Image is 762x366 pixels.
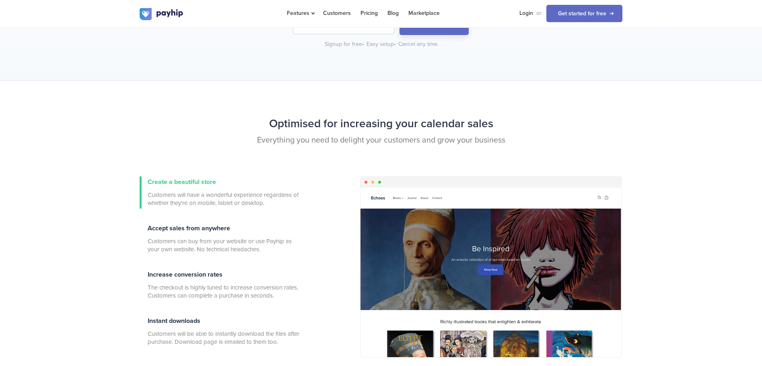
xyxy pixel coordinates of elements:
span: Features [287,10,313,17]
h2: Optimised for increasing your calendar sales [140,113,622,134]
span: Customers will be able to instantly download the files after purchase. Download page is emailed t... [148,330,301,346]
a: Increase conversion rates The checkout is highly tuned to increase conversion rates. Customers ca... [140,269,301,301]
a: Create a beautiful store Customers will have a wonderful experience regardless of whether they're... [140,176,301,209]
span: • [394,41,396,48]
span: • [362,41,364,48]
a: Instant downloads Customers will be able to instantly download the files after purchase. Download... [140,315,301,347]
a: Accept sales from anywhere Customers can buy from your website or use Payhip as your own website.... [140,223,301,255]
span: Customers can buy from your website or use Payhip as your own website. No technical headaches. [148,237,301,253]
span: Instant downloads [148,317,200,325]
span: The checkout is highly tuned to increase conversion rates. Customers can complete a purchase in s... [148,283,301,300]
span: Increase conversion rates [148,271,222,279]
span: Customers will have a wonderful experience regardless of whether they're on mobile, tablet or des... [148,191,301,207]
div: Signup for free [325,40,365,48]
p: Everything you need to delight your customers and grow your business [140,134,622,146]
span: Create a beautiful store [148,178,216,186]
span: Accept sales from anywhere [148,224,230,232]
a: Get started for free [546,5,622,22]
img: logo.svg [140,8,184,20]
div: Easy setup [367,40,397,48]
div: Cancel any time [398,40,438,48]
